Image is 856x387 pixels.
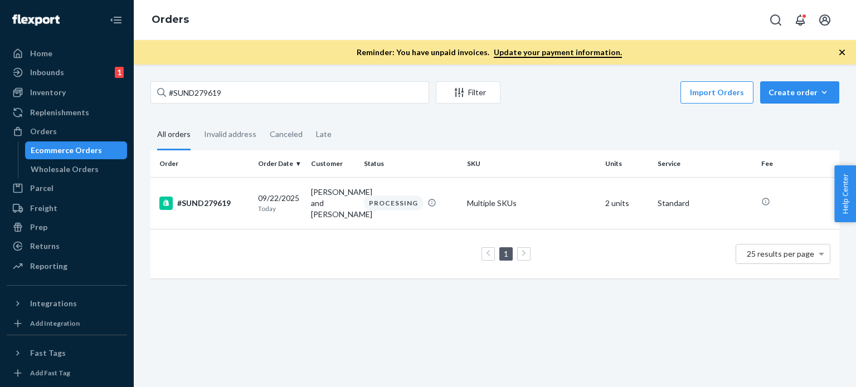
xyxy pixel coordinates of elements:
div: Invalid address [204,120,256,149]
a: Parcel [7,179,127,197]
a: Prep [7,218,127,236]
div: Add Integration [30,319,80,328]
span: 25 results per page [747,249,814,258]
a: Replenishments [7,104,127,121]
div: Add Fast Tag [30,368,70,378]
a: Add Integration [7,317,127,330]
div: Reporting [30,261,67,272]
a: Inventory [7,84,127,101]
div: Parcel [30,183,53,194]
a: Freight [7,199,127,217]
button: Open notifications [789,9,811,31]
a: Ecommerce Orders [25,141,128,159]
a: Reporting [7,257,127,275]
div: Inventory [30,87,66,98]
p: Standard [658,198,752,209]
div: Fast Tags [30,347,66,359]
td: [PERSON_NAME] and [PERSON_NAME] [307,177,359,229]
a: Add Fast Tag [7,366,127,380]
a: Inbounds1 [7,63,127,81]
div: Canceled [270,120,303,149]
div: Replenishments [30,107,89,118]
td: 2 units [601,177,654,229]
a: Home [7,45,127,62]
div: Freight [30,203,57,214]
td: Multiple SKUs [463,177,600,229]
div: 1 [115,67,124,78]
a: Orders [7,123,127,140]
div: Ecommerce Orders [31,145,102,156]
div: Create order [769,87,831,98]
div: Late [316,120,332,149]
a: Page 1 is your current page [502,249,510,258]
button: Create order [760,81,839,104]
ol: breadcrumbs [143,4,198,36]
a: Wholesale Orders [25,160,128,178]
div: Filter [436,87,500,98]
th: Units [601,150,654,177]
div: Integrations [30,298,77,309]
div: Wholesale Orders [31,164,99,175]
div: Prep [30,222,47,233]
p: Reminder: You have unpaid invoices. [357,47,622,58]
img: Flexport logo [12,14,60,26]
div: Home [30,48,52,59]
th: Order [150,150,254,177]
th: Service [653,150,756,177]
div: All orders [157,120,191,150]
div: PROCESSING [364,195,423,210]
div: #SUND279619 [159,197,249,210]
input: Search orders [150,81,429,104]
th: Order Date [254,150,307,177]
button: Integrations [7,295,127,312]
th: Status [359,150,463,177]
th: Fee [757,150,839,177]
a: Returns [7,237,127,255]
button: Open account menu [814,9,836,31]
button: Fast Tags [7,344,127,362]
button: Filter [436,81,500,104]
div: Inbounds [30,67,64,78]
div: Customer [311,159,355,168]
div: 09/22/2025 [258,193,302,213]
a: Orders [152,13,189,26]
button: Open Search Box [765,9,787,31]
p: Today [258,204,302,213]
button: Close Navigation [105,9,127,31]
div: Returns [30,241,60,252]
button: Import Orders [680,81,753,104]
th: SKU [463,150,600,177]
button: Help Center [834,165,856,222]
a: Update your payment information. [494,47,622,58]
div: Orders [30,126,57,137]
